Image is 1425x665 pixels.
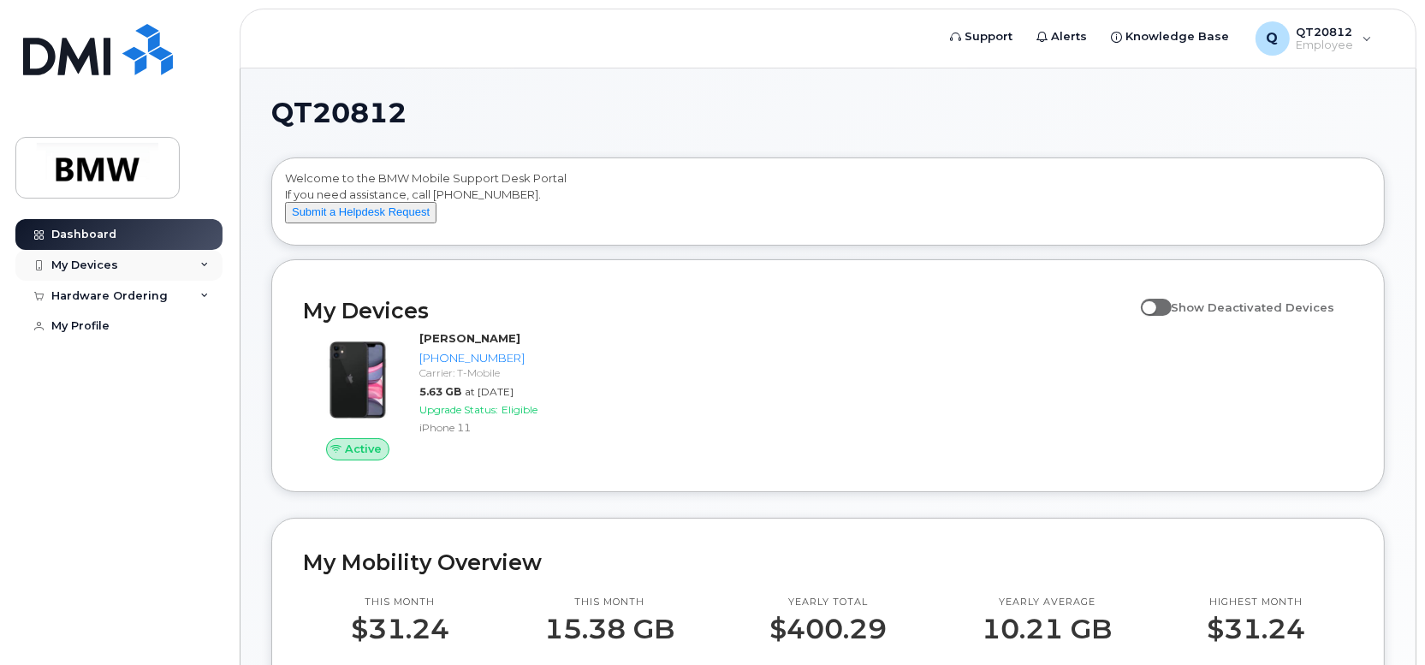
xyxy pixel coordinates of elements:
div: iPhone 11 [419,420,543,435]
span: 5.63 GB [419,385,461,398]
div: Welcome to the BMW Mobile Support Desk Portal If you need assistance, call [PHONE_NUMBER]. [285,170,1371,239]
p: This month [351,596,449,609]
iframe: Messenger Launcher [1351,591,1412,652]
p: $31.24 [1207,614,1305,644]
strong: [PERSON_NAME] [419,331,520,345]
span: at [DATE] [465,385,514,398]
a: Active[PERSON_NAME][PHONE_NUMBER]Carrier: T-Mobile5.63 GBat [DATE]Upgrade Status:EligibleiPhone 11 [303,330,550,460]
p: Yearly total [769,596,887,609]
button: Submit a Helpdesk Request [285,202,436,223]
p: 10.21 GB [982,614,1112,644]
input: Show Deactivated Devices [1141,291,1155,305]
img: iPhone_11.jpg [317,339,399,421]
p: Yearly average [982,596,1112,609]
span: Show Deactivated Devices [1172,300,1335,314]
p: 15.38 GB [544,614,674,644]
span: Upgrade Status: [419,403,498,416]
p: This month [544,596,674,609]
h2: My Devices [303,298,1132,324]
span: Eligible [502,403,537,416]
p: Highest month [1207,596,1305,609]
p: $31.24 [351,614,449,644]
div: [PHONE_NUMBER] [419,350,543,366]
h2: My Mobility Overview [303,549,1353,575]
p: $400.29 [769,614,887,644]
a: Submit a Helpdesk Request [285,205,436,218]
div: Carrier: T-Mobile [419,365,543,380]
span: Active [345,441,382,457]
span: QT20812 [271,100,407,126]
